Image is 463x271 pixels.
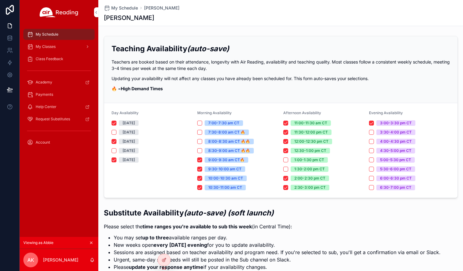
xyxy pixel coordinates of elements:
[23,137,95,148] a: Account
[23,53,95,64] a: Class Feedback
[143,223,252,230] strong: time ranges you're available to sub this week
[111,5,138,11] span: My Schedule
[380,148,411,153] div: 4:30-5:00 pm CT
[27,256,34,264] span: AK
[197,110,232,115] span: Morning Availability
[36,56,63,61] span: Class Feedback
[23,114,95,125] a: Request Substitutes
[123,120,135,126] div: [DATE]
[294,176,325,181] div: 2:00-2:30 pm CT
[144,5,179,11] a: [PERSON_NAME]
[380,130,412,135] div: 3:30-4:00 pm CT
[294,139,328,144] div: 12:00-12:30 pm CT
[23,77,95,88] a: Academy
[114,234,441,241] li: You may set available ranges per day.
[114,256,441,263] li: Urgent, same-day sub needs will still be posted in the Sub channel on Slack.
[208,139,250,144] div: 8:00-8:30 am CT 🔥🔥
[208,166,241,172] div: 9:30-10:00 am CT
[36,92,53,97] span: Payments
[294,148,326,153] div: 12:30-1:00 pm CT
[114,241,441,249] li: New weeks open for you to update availability.
[369,110,403,115] span: Evening Availability
[43,257,78,263] p: [PERSON_NAME]
[104,208,441,218] h2: Substitute Availability
[294,157,324,163] div: 1:00-1:30 pm CT
[114,249,441,256] li: Sessions are assigned based on teacher availability and program need. If you're selected to sub, ...
[112,59,450,72] p: Teachers are booked based on their attendance, longevity with Air Reading, availability and teach...
[208,130,245,135] div: 7:30-8:00 am CT 🔥
[23,29,95,40] a: My Schedule
[36,80,52,85] span: Academy
[121,86,163,91] strong: High Demand Times
[112,75,450,82] p: Updating your availability will not affect any classes you have already been scheduled for. This ...
[294,185,326,190] div: 2:30-3:00 pm CT
[187,44,229,53] em: (auto-save)
[129,264,203,270] strong: update your response anytime
[380,139,412,144] div: 4:00-4:30 pm CT
[36,140,50,145] span: Account
[104,223,441,230] p: Please select the (in Central Time):
[184,208,274,217] em: (auto-save) (soft launch)
[123,130,135,135] div: [DATE]
[380,185,411,190] div: 6:30-7:00 pm CT
[36,117,70,122] span: Request Substitutes
[114,263,441,271] li: Please if your availability changes.
[112,85,450,92] p: 🔥 =
[40,7,78,17] img: App logo
[208,148,250,153] div: 8:30-9:00 am CT 🔥🔥
[380,166,411,172] div: 5:30-6:00 pm CT
[23,89,95,100] a: Payments
[123,148,135,153] div: [DATE]
[104,14,154,22] h1: [PERSON_NAME]
[104,5,138,11] a: My Schedule
[208,176,243,181] div: 10:00-10:30 am CT
[208,120,239,126] div: 7:00-7:30 am CT
[112,44,450,54] h2: Teaching Availability
[283,110,321,115] span: Afternoon Availability
[123,157,135,163] div: [DATE]
[23,41,95,52] a: My Classes
[36,32,58,37] span: My Schedule
[208,157,245,163] div: 9:00-9:30 am CT🔥
[380,176,412,181] div: 6:00-6:30 pm CT
[380,120,412,126] div: 3:00-3:30 pm CT
[380,157,411,163] div: 5:00-5:30 pm CT
[294,130,328,135] div: 11:30-12:00 pm CT
[294,166,325,172] div: 1:30-2:00 pm CT
[123,139,135,144] div: [DATE]
[294,120,327,126] div: 11:00-11:30 am CT
[154,242,207,248] strong: every [DATE] evening
[23,101,95,112] a: Help Center
[208,185,242,190] div: 10:30-11:00 am CT
[20,25,98,156] div: scrollable content
[36,44,56,49] span: My Classes
[142,234,169,241] strong: up to three
[112,110,139,115] span: Day Availability
[36,104,57,109] span: Help Center
[23,240,53,245] span: Viewing as Abbie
